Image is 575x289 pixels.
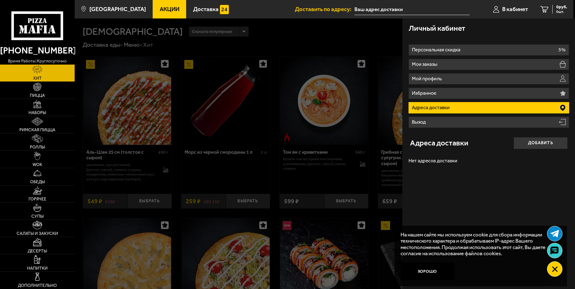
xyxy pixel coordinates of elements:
[295,6,354,12] span: Доставить по адресу:
[193,6,219,12] span: Доставка
[160,6,179,12] span: Акции
[18,283,57,288] span: Дополнительно
[28,249,47,253] span: Десерты
[412,120,427,125] p: Выход
[27,266,48,271] span: Напитки
[401,262,455,280] button: Хорошо
[502,6,528,12] span: В кабинет
[556,5,567,9] span: 0 руб.
[410,139,468,147] h3: Адреса доставки
[412,62,439,67] p: Мои заказы
[33,76,42,81] span: Хит
[19,128,55,132] span: Римская пицца
[33,163,42,167] span: WOK
[31,214,44,219] span: Супы
[29,197,46,201] span: Горячее
[30,145,45,149] span: Роллы
[29,111,46,115] span: Наборы
[17,232,58,236] span: Салаты и закуски
[354,4,469,15] input: Ваш адрес доставки
[556,10,567,14] span: 0 шт.
[401,232,557,256] p: На нашем сайте мы используем cookie для сбора информации технического характера и обрабатываем IP...
[558,47,565,52] p: 5%
[409,155,569,166] p: Нет адресов доставки
[412,47,462,52] p: Персональная скидка
[514,137,568,149] button: Добавить
[220,5,229,14] img: 15daf4d41897b9f0e9f617042186c801.svg
[30,180,45,184] span: Обеды
[412,76,444,81] p: Мой профиль
[412,105,451,110] p: Адреса доставки
[409,25,465,32] h3: Личный кабинет
[30,93,45,98] span: Пицца
[89,6,146,12] span: [GEOGRAPHIC_DATA]
[412,91,438,96] p: Избранное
